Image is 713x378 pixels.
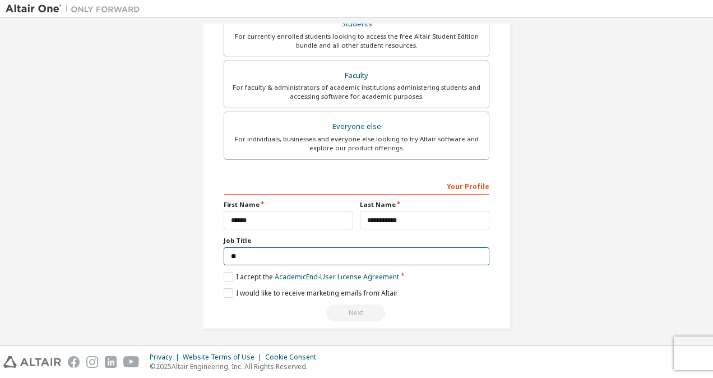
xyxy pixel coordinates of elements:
[231,119,482,135] div: Everyone else
[224,272,399,282] label: I accept the
[224,288,398,298] label: I would like to receive marketing emails from Altair
[360,200,489,209] label: Last Name
[231,32,482,50] div: For currently enrolled students looking to access the free Altair Student Edition bundle and all ...
[231,68,482,84] div: Faculty
[105,356,117,368] img: linkedin.svg
[224,305,489,321] div: Read and acccept EULA to continue
[265,353,323,362] div: Cookie Consent
[183,353,265,362] div: Website Terms of Use
[231,83,482,101] div: For faculty & administrators of academic institutions administering students and accessing softwa...
[224,200,353,209] label: First Name
[150,362,323,371] p: © 2025 Altair Engineering, Inc. All Rights Reserved.
[224,236,489,245] label: Job Title
[150,353,183,362] div: Privacy
[231,135,482,153] div: For individuals, businesses and everyone else looking to try Altair software and explore our prod...
[86,356,98,368] img: instagram.svg
[231,16,482,32] div: Students
[3,356,61,368] img: altair_logo.svg
[6,3,146,15] img: Altair One
[68,356,80,368] img: facebook.svg
[224,177,489,195] div: Your Profile
[275,272,399,282] a: Academic End-User License Agreement
[123,356,140,368] img: youtube.svg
